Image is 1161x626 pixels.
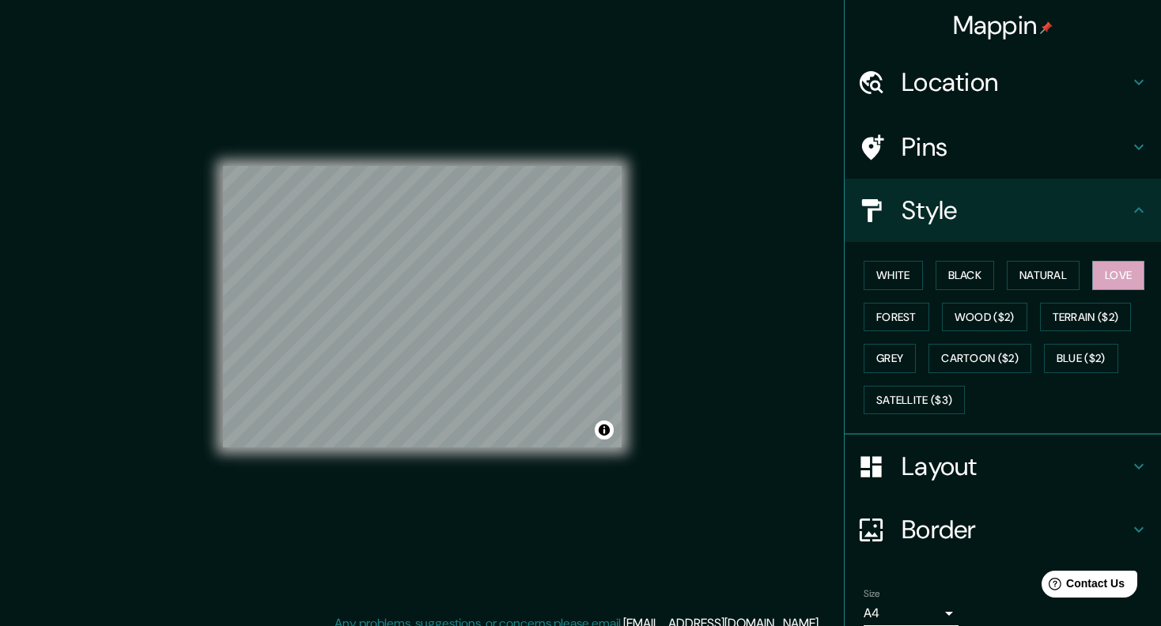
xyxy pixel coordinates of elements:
[953,9,1053,41] h4: Mappin
[902,514,1129,545] h4: Border
[864,344,916,373] button: Grey
[864,386,965,415] button: Satellite ($3)
[223,166,622,447] canvas: Map
[845,498,1161,561] div: Border
[1040,21,1053,34] img: pin-icon.png
[595,420,614,439] button: Toggle attribution
[845,115,1161,179] div: Pins
[845,435,1161,498] div: Layout
[845,179,1161,242] div: Style
[942,303,1027,332] button: Wood ($2)
[864,587,880,601] label: Size
[902,194,1129,226] h4: Style
[1044,344,1118,373] button: Blue ($2)
[864,261,923,290] button: White
[1092,261,1144,290] button: Love
[864,303,929,332] button: Forest
[902,66,1129,98] h4: Location
[864,601,959,626] div: A4
[902,131,1129,163] h4: Pins
[902,451,1129,482] h4: Layout
[936,261,995,290] button: Black
[1007,261,1080,290] button: Natural
[928,344,1031,373] button: Cartoon ($2)
[1040,303,1132,332] button: Terrain ($2)
[845,51,1161,114] div: Location
[1020,564,1144,609] iframe: Help widget launcher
